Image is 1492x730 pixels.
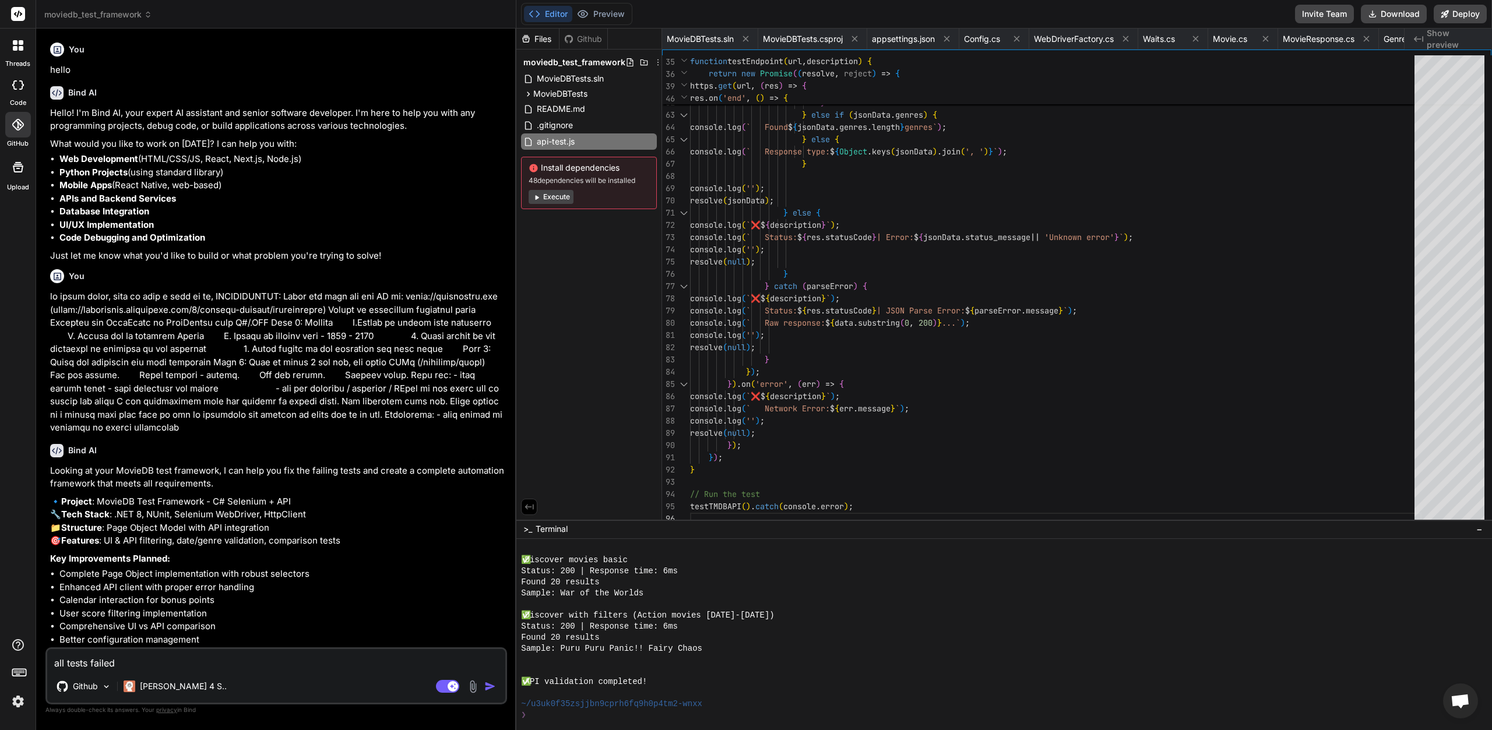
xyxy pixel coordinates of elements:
span: ) [746,256,751,267]
span: } [802,134,807,144]
span: jsonData [797,122,835,132]
span: ` [993,146,998,157]
span: , [751,80,755,91]
span: ( [891,146,895,157]
span: ', ' [965,146,984,157]
span: ; [769,195,774,206]
span: $ [914,232,919,242]
span: ) [858,56,863,66]
h6: Bind AI [68,87,97,98]
span: { [835,146,839,157]
span: description [770,293,821,304]
span: . [723,146,727,157]
span: $ [965,305,970,316]
span: console [690,330,723,340]
span: function [690,56,727,66]
div: 72 [662,219,675,231]
span: $ [788,122,793,132]
strong: APIs and Backend Services [59,193,176,204]
span: console [690,305,723,316]
span: MovieDBTests [533,88,587,100]
span: || [1030,232,1040,242]
li: (using standard library) [59,166,505,179]
span: . [821,305,825,316]
span: $ [830,146,835,157]
span: ( [741,293,746,304]
span: $ [797,232,802,242]
span: console [690,183,723,193]
span: 39 [662,80,675,93]
textarea: all tests failed [47,649,505,670]
span: statusCode [825,305,872,316]
div: Click to collapse the range. [676,109,691,121]
span: . [891,110,895,120]
label: Upload [7,182,29,192]
span: 'end' [723,93,746,103]
label: code [10,98,26,108]
span: resolve [802,68,835,79]
span: catch [774,281,797,291]
span: ) [998,146,1002,157]
span: console [690,244,723,255]
h6: You [69,44,85,55]
img: Claude 4 Sonnet [124,680,135,692]
span: Object [839,146,867,157]
span: 48 dependencies will be installed [529,176,649,185]
span: ) [960,318,965,328]
span: parseError [974,305,1021,316]
span: log [727,220,741,230]
span: ` Status: [746,305,797,316]
span: ) [1124,232,1128,242]
span: } [1114,232,1119,242]
div: 75 [662,256,675,268]
span: resolve [690,195,723,206]
div: 76 [662,268,675,280]
span: . [723,122,727,132]
span: ; [760,244,765,255]
span: { [765,220,770,230]
span: . [835,122,839,132]
span: api-test.js [536,135,576,149]
span: jsonData [853,110,891,120]
span: { [783,93,788,103]
button: − [1474,520,1485,538]
span: Waits.cs [1143,33,1175,45]
img: icon [484,680,496,692]
span: { [919,232,923,242]
span: ; [835,220,840,230]
div: Files [516,33,559,45]
strong: Web Development [59,153,138,164]
span: ) [932,146,937,157]
span: . [937,146,942,157]
span: { [970,305,974,316]
span: ( [960,146,965,157]
span: ...` [942,318,960,328]
span: } [872,305,877,316]
span: { [802,80,807,91]
img: attachment [466,680,480,693]
span: } [900,122,905,132]
div: 71 [662,207,675,219]
span: ) [755,244,760,255]
span: { [816,207,821,218]
span: $ [797,305,802,316]
div: 63 [662,109,675,121]
span: . [723,183,727,193]
span: 36 [662,68,675,80]
span: ) [831,293,835,304]
span: description [770,220,821,230]
span: ( [741,220,746,230]
span: url [788,56,802,66]
span: MovieDBTests.csproj [763,33,843,45]
span: . [1021,305,1026,316]
span: ` Raw response: [746,318,825,328]
span: log [727,330,741,340]
span: . [821,232,825,242]
span: ` [1063,305,1068,316]
span: genres [839,122,867,132]
div: 70 [662,195,675,207]
span: .gitignore [536,118,574,132]
span: $ [825,318,830,328]
span: res [690,93,704,103]
span: ; [835,293,840,304]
